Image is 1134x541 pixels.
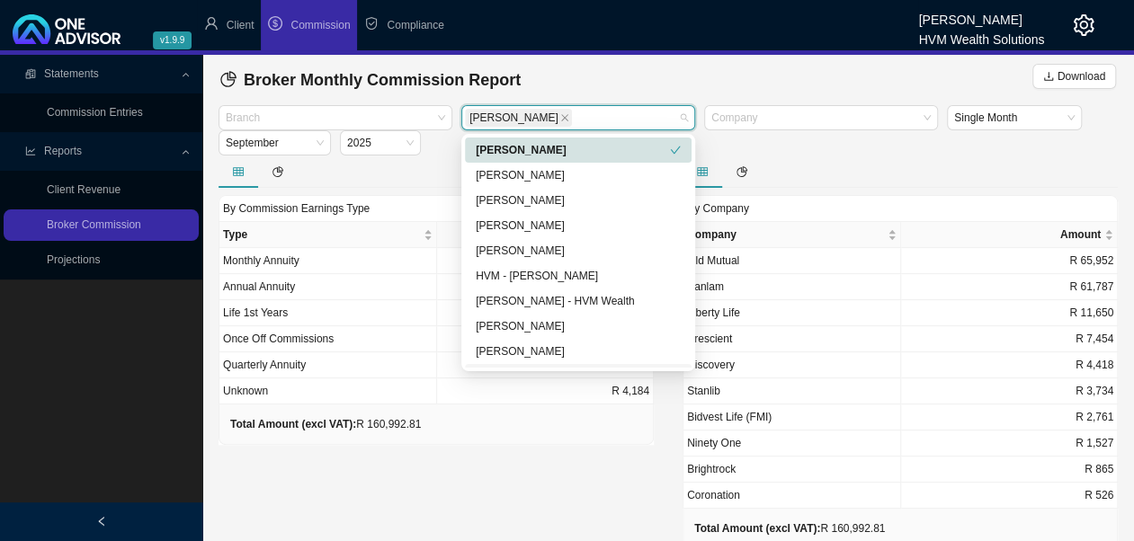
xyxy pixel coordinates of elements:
[272,166,283,177] span: pie-chart
[918,24,1044,44] div: HVM Wealth Solutions
[25,146,36,156] span: line-chart
[387,19,443,31] span: Compliance
[465,137,692,163] div: Wesley Bowman
[687,489,740,501] span: Coronation
[220,71,237,87] span: pie-chart
[901,483,1119,509] td: R 526
[901,248,1119,274] td: R 65,952
[47,106,143,119] a: Commission Entries
[204,16,219,31] span: user
[687,463,736,475] span: Brightrock
[687,333,732,345] span: Prescient
[465,314,692,339] div: Darryn Purtell
[694,519,885,537] div: R 160,992.81
[465,238,692,263] div: Dalton Hartley
[437,378,655,404] td: R 4,184
[476,292,681,310] div: [PERSON_NAME] - HVM Wealth
[437,326,655,352] td: R 14,720
[918,4,1044,24] div: [PERSON_NAME]
[219,222,437,248] th: Type
[47,253,100,266] a: Projections
[44,67,99,80] span: Statements
[153,31,192,49] span: v1.9.9
[476,317,681,335] div: [PERSON_NAME]
[687,280,724,293] span: Sanlam
[476,217,681,235] div: [PERSON_NAME]
[687,306,740,319] span: Liberty Life
[1043,71,1054,82] span: download
[25,68,36,79] span: reconciliation
[437,274,655,300] td: R 37,168
[901,274,1119,300] td: R 61,787
[364,16,379,31] span: safety
[694,522,820,535] b: Total Amount (excl VAT):
[737,166,747,177] span: pie-chart
[1032,64,1116,89] button: Download
[230,415,421,433] div: R 160,992.81
[901,326,1119,352] td: R 7,454
[901,300,1119,326] td: R 11,650
[465,339,692,364] div: Carla Roodt
[465,213,692,238] div: Chanel Francis
[233,166,244,177] span: table
[476,267,681,285] div: HVM - [PERSON_NAME]
[683,222,901,248] th: Company
[47,183,121,196] a: Client Revenue
[476,342,681,360] div: [PERSON_NAME]
[476,242,681,260] div: [PERSON_NAME]
[465,109,572,127] span: Wesley Bowman
[437,248,655,274] td: R 102,939
[223,306,288,319] span: Life 1st Years
[441,226,638,244] span: Amount
[290,19,350,31] span: Commission
[437,352,655,378] td: R 0
[954,106,1075,129] span: Single Month
[901,222,1119,248] th: Amount
[901,378,1119,404] td: R 3,734
[905,226,1102,244] span: Amount
[226,131,324,155] span: September
[47,218,141,231] a: Broker Commission
[223,280,295,293] span: Annual Annuity
[901,457,1119,483] td: R 865
[437,222,655,248] th: Amount
[44,145,82,157] span: Reports
[476,191,681,209] div: [PERSON_NAME]
[670,145,681,155] span: check
[683,195,1118,221] div: By Company
[687,226,884,244] span: Company
[687,254,739,267] span: Old Mutual
[901,352,1119,378] td: R 4,418
[476,141,670,159] div: [PERSON_NAME]
[687,411,772,423] span: Bidvest Life (FMI)
[223,333,334,345] span: Once Off Commissions
[687,385,720,397] span: Stanlib
[13,14,121,44] img: 2df55531c6924b55f21c4cf5d4484680-logo-light.svg
[1073,14,1094,36] span: setting
[223,254,299,267] span: Monthly Annuity
[1058,67,1105,85] span: Download
[465,288,692,314] div: Bronwyn Desplace - HVM Wealth
[437,300,655,326] td: R 1,983
[268,16,282,31] span: dollar
[219,195,654,221] div: By Commission Earnings Type
[465,364,692,389] div: Renier Van Rooyen
[697,166,708,177] span: table
[476,166,681,184] div: [PERSON_NAME]
[687,359,735,371] span: Discovery
[465,263,692,288] div: HVM - Wesley Bowman
[465,188,692,213] div: Bronwyn Desplace
[347,131,414,155] span: 2025
[560,113,569,122] span: close
[244,71,521,89] span: Broker Monthly Commission Report
[223,359,306,371] span: Quarterly Annuity
[230,418,356,430] b: Total Amount (excl VAT):
[96,516,107,527] span: left
[223,226,420,244] span: Type
[465,163,692,188] div: Cheryl-Anne Chislett
[227,19,254,31] span: Client
[901,404,1119,430] td: R 2,761
[901,430,1119,457] td: R 1,527
[687,437,741,449] span: Ninety One
[469,110,558,126] span: [PERSON_NAME]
